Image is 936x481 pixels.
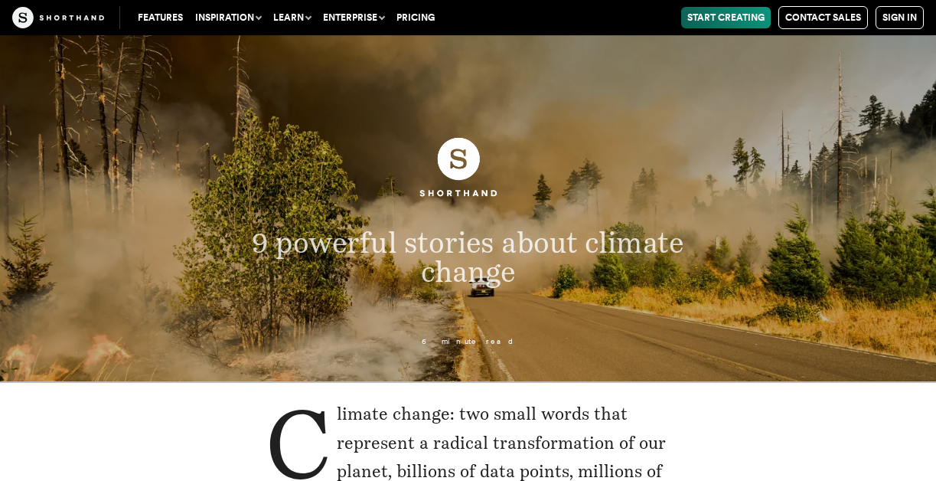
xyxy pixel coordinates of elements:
img: The Craft [12,7,104,28]
a: Features [132,7,189,28]
a: Start Creating [681,7,771,28]
span: 9 powerful stories about climate change [252,225,683,288]
a: Pricing [390,7,441,28]
a: Contact Sales [778,6,868,29]
button: Learn [267,7,317,28]
p: 6 minute read [195,337,741,345]
button: Enterprise [317,7,390,28]
a: Sign in [876,6,924,29]
button: Inspiration [189,7,267,28]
